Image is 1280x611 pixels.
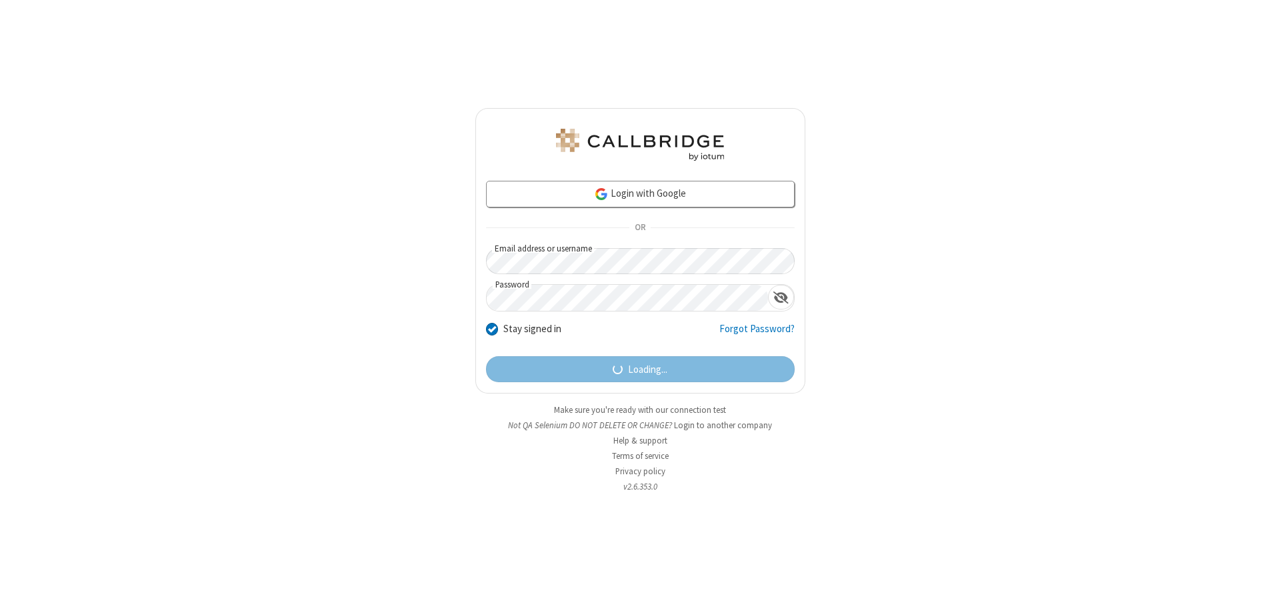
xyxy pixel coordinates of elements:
a: Terms of service [612,450,669,462]
button: Loading... [486,356,795,383]
a: Login with Google [486,181,795,207]
li: v2.6.353.0 [475,480,805,493]
button: Login to another company [674,419,772,432]
a: Privacy policy [615,466,665,477]
span: Loading... [628,362,667,378]
span: OR [629,219,651,237]
li: Not QA Selenium DO NOT DELETE OR CHANGE? [475,419,805,432]
input: Password [487,285,768,311]
a: Forgot Password? [719,322,795,347]
a: Help & support [613,435,667,446]
img: QA Selenium DO NOT DELETE OR CHANGE [553,129,727,161]
a: Make sure you're ready with our connection test [554,404,726,416]
label: Stay signed in [503,322,561,337]
img: google-icon.png [594,187,609,201]
div: Show password [768,285,794,310]
input: Email address or username [486,248,795,274]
